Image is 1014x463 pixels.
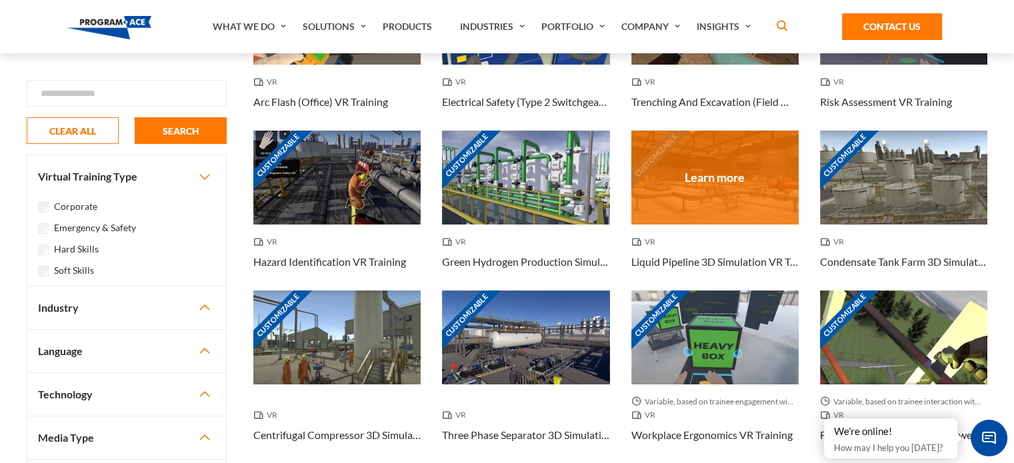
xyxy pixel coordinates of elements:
input: Soft Skills [38,266,49,276]
a: Customizable Thumbnail - Hazard Identification VR Training VR Hazard Identification VR Training [253,131,421,290]
a: Customizable Thumbnail - Condensate Tank Farm 3D Simulation VR Training VR Condensate Tank Farm 3... [820,131,987,290]
span: VR [442,408,471,422]
span: Variable, based on trainee engagement with exercises. [631,395,799,408]
h3: Liquid Pipeline 3D Simulation VR Training [631,254,799,270]
span: VR [442,75,471,89]
h3: Arc Flash (Office) VR Training [253,94,388,110]
div: We're online! [834,425,947,438]
span: VR [820,235,849,248]
span: VR [253,408,283,422]
label: Corporate [54,199,97,214]
h3: Electrical Safety (Type 2 Switchgear) VR Training [442,94,609,110]
h3: Condensate Tank Farm 3D Simulation VR Training [820,254,987,270]
h3: Centrifugal Compressor 3D Simulation VR Training [253,427,421,443]
span: VR [631,75,661,89]
label: Hard Skills [54,242,99,256]
span: Variable, based on trainee interaction with each section. [820,395,987,408]
button: CLEAR ALL [27,117,119,144]
h3: Three Phase Separator 3D Simulation VR Training [442,427,609,443]
button: Media Type [27,416,226,459]
label: Soft Skills [54,263,94,278]
span: VR [820,408,849,422]
a: Contact Us [842,13,942,40]
h3: Trenching And Excavation (Field Work) VR Training [631,94,799,110]
span: VR [253,235,283,248]
button: Language [27,330,226,372]
span: VR [820,75,849,89]
button: Technology [27,373,226,416]
img: Program-Ace [67,16,152,39]
h3: Risk Assessment VR Training [820,94,952,110]
a: Customizable Thumbnail - Liquid Pipeline 3D Simulation VR Training VR Liquid Pipeline 3D Simulati... [631,131,799,290]
input: Hard Skills [38,244,49,255]
span: VR [631,408,661,422]
h3: Fall Safety: Communication Towers VR Training [820,427,987,443]
h3: Hazard Identification VR Training [253,254,406,270]
span: VR [631,235,661,248]
button: Virtual Training Type [27,155,226,198]
p: How may I help you [DATE]? [834,440,947,456]
input: Corporate [38,202,49,213]
span: Chat Widget [971,420,1007,456]
a: Customizable Thumbnail - Green Hydrogen Production Simulation VR Training VR Green Hydrogen Produ... [442,131,609,290]
h3: Workplace Ergonomics VR Training [631,427,793,443]
label: Emergency & Safety [54,221,136,235]
button: Industry [27,286,226,329]
input: Emergency & Safety [38,223,49,234]
span: VR [442,235,471,248]
span: VR [253,75,283,89]
h3: Green Hydrogen Production Simulation VR Training [442,254,609,270]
